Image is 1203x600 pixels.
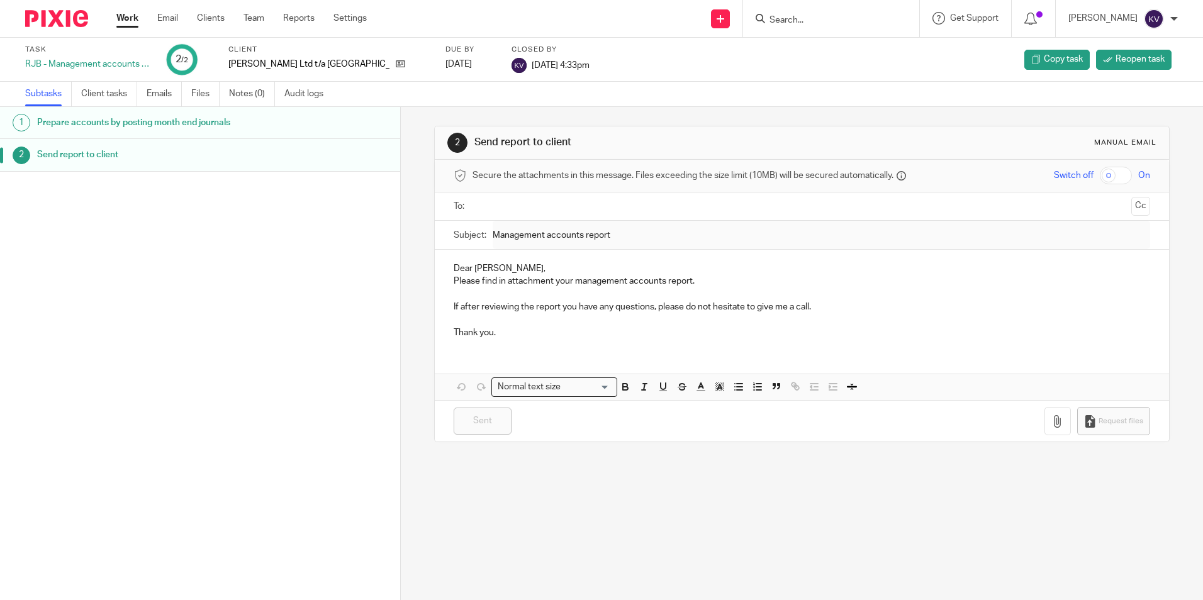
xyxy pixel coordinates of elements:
[454,326,1150,339] p: Thank you.
[37,113,271,132] h1: Prepare accounts by posting month end journals
[81,82,137,106] a: Client tasks
[1099,416,1143,426] span: Request files
[25,58,151,70] div: RJB - Management accounts - Monthly (20th)
[445,58,496,70] div: [DATE]
[1077,407,1150,435] button: Request files
[454,262,1150,275] p: Dear [PERSON_NAME],
[25,45,151,55] label: Task
[454,408,512,435] input: Sent
[1138,169,1150,182] span: On
[454,200,467,213] label: To:
[228,58,389,70] p: [PERSON_NAME] Ltd t/a [GEOGRAPHIC_DATA]
[512,45,590,55] label: Closed by
[1116,53,1165,65] span: Reopen task
[13,114,30,131] div: 1
[474,136,829,149] h1: Send report to client
[284,82,333,106] a: Audit logs
[283,12,315,25] a: Reports
[768,15,881,26] input: Search
[1094,138,1156,148] div: Manual email
[1024,50,1090,70] a: Copy task
[243,12,264,25] a: Team
[25,10,88,27] img: Pixie
[447,133,467,153] div: 2
[1054,169,1094,182] span: Switch off
[454,275,1150,287] p: Please find in attachment your management accounts report.
[950,14,999,23] span: Get Support
[532,60,590,69] span: [DATE] 4:33pm
[228,45,430,55] label: Client
[157,12,178,25] a: Email
[147,82,182,106] a: Emails
[176,52,188,67] div: 2
[116,12,138,25] a: Work
[333,12,367,25] a: Settings
[454,301,1150,313] p: If after reviewing the report you have any questions, please do not hesitate to give me a call.
[229,82,275,106] a: Notes (0)
[13,147,30,164] div: 2
[37,145,271,164] h1: Send report to client
[512,58,527,73] img: svg%3E
[1044,53,1083,65] span: Copy task
[1131,197,1150,216] button: Cc
[454,229,486,242] label: Subject:
[25,82,72,106] a: Subtasks
[1068,12,1138,25] p: [PERSON_NAME]
[191,82,220,106] a: Files
[564,381,610,394] input: Search for option
[495,381,563,394] span: Normal text size
[445,45,496,55] label: Due by
[473,169,893,182] span: Secure the attachments in this message. Files exceeding the size limit (10MB) will be secured aut...
[197,12,225,25] a: Clients
[181,57,188,64] small: /2
[1144,9,1164,29] img: svg%3E
[1096,50,1172,70] a: Reopen task
[491,377,617,397] div: Search for option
